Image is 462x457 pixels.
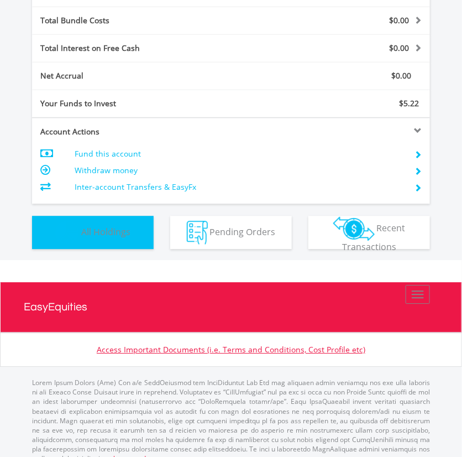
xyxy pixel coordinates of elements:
a: Access Important Documents (i.e. Terms and Conditions, Cost Profile etc) [97,344,365,355]
td: Withdraw money [75,162,401,179]
span: $0.00 [391,70,411,81]
img: transactions-zar-wht.png [333,216,375,241]
td: Inter-account Transfers & EasyFx [75,179,401,195]
td: Fund this account [75,146,401,162]
a: EasyEquities [24,282,438,332]
span: All Holdings [81,225,130,237]
div: Total Interest on Free Cash [32,43,264,54]
span: Pending Orders [210,225,276,237]
button: Pending Orders [170,216,292,249]
div: Net Accrual [32,70,264,81]
div: Account Actions [32,126,231,137]
span: $5.22 [399,98,419,108]
img: holdings-wht.png [55,221,79,245]
img: pending_instructions-wht.png [187,221,208,245]
span: $0.00 [389,43,409,53]
span: $0.00 [389,15,409,25]
div: Your Funds to Invest [32,98,231,109]
button: All Holdings [32,216,154,249]
div: Total Bundle Costs [32,15,264,26]
button: Recent Transactions [308,216,430,249]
